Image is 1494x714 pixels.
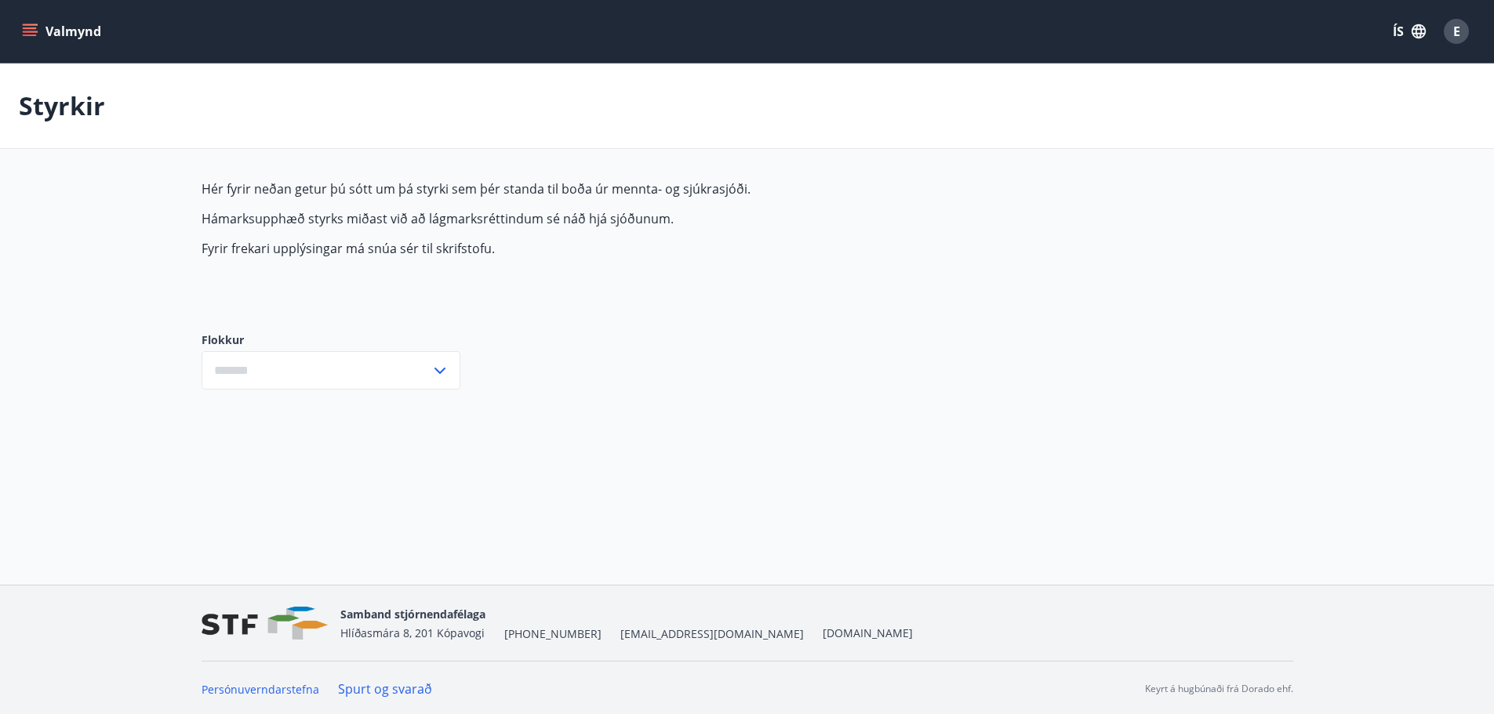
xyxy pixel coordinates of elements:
span: [PHONE_NUMBER] [504,626,602,642]
span: Hlíðasmára 8, 201 Kópavogi [340,625,485,640]
a: Persónuverndarstefna [202,682,319,697]
p: Keyrt á hugbúnaði frá Dorado ehf. [1145,682,1293,696]
span: E [1453,23,1460,40]
a: Spurt og svarað [338,680,432,698]
button: E [1438,13,1475,50]
p: Fyrir frekari upplýsingar má snúa sér til skrifstofu. [202,240,942,257]
a: [DOMAIN_NAME] [823,625,913,640]
button: ÍS [1384,17,1434,45]
p: Hámarksupphæð styrks miðast við að lágmarksréttindum sé náð hjá sjóðunum. [202,210,942,227]
label: Flokkur [202,332,460,348]
span: [EMAIL_ADDRESS][DOMAIN_NAME] [620,626,804,642]
span: Samband stjórnendafélaga [340,607,485,622]
p: Hér fyrir neðan getur þú sótt um þá styrki sem þér standa til boða úr mennta- og sjúkrasjóði. [202,180,942,198]
img: vjCaq2fThgY3EUYqSgpjEiBg6WP39ov69hlhuPVN.png [202,607,328,640]
button: menu [19,17,107,45]
p: Styrkir [19,89,105,123]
